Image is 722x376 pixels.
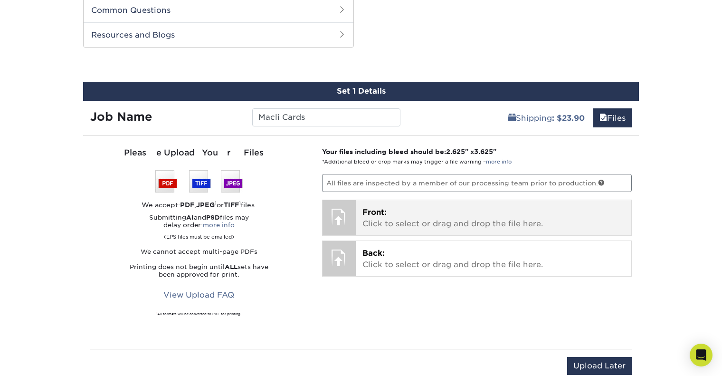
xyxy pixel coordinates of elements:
div: Please Upload Your Files [90,147,308,159]
sup: 1 [215,200,217,206]
strong: PSD [206,214,220,221]
div: Open Intercom Messenger [690,344,712,366]
p: Click to select or drag and drop the file here. [362,248,625,270]
sup: 1 [156,311,157,314]
p: Click to select or drag and drop the file here. [362,207,625,230]
input: Upload Later [567,357,632,375]
a: Shipping: $23.90 [502,108,591,127]
strong: TIFF [224,201,239,209]
p: Submitting and files may delay order: [90,214,308,241]
strong: Job Name [90,110,152,124]
a: Files [593,108,632,127]
div: Set 1 Details [83,82,639,101]
iframe: Google Customer Reviews [2,347,81,373]
div: All formats will be converted to PDF for printing. [90,312,308,317]
span: files [599,114,607,123]
span: 3.625 [474,148,493,155]
h2: Resources and Blogs [84,22,353,47]
a: more info [203,222,235,229]
strong: PDF [180,201,194,209]
a: more info [486,159,512,165]
strong: JPEG [196,201,215,209]
span: Front: [362,208,387,217]
span: shipping [508,114,516,123]
span: 2.625 [446,148,465,155]
input: Enter a job name [252,108,400,126]
sup: 1 [239,200,241,206]
small: *Additional bleed or crop marks may trigger a file warning – [322,159,512,165]
strong: ALL [225,263,237,270]
div: We accept: , or files. [90,200,308,210]
p: We cannot accept multi-page PDFs [90,248,308,256]
a: View Upload FAQ [157,286,240,304]
strong: Your files including bleed should be: " x " [322,148,496,155]
span: Back: [362,249,385,258]
b: : $23.90 [552,114,585,123]
img: We accept: PSD, TIFF, or JPEG (JPG) [155,170,243,193]
small: (EPS files must be emailed) [164,229,234,241]
p: All files are inspected by a member of our processing team prior to production. [322,174,632,192]
p: Printing does not begin until sets have been approved for print. [90,263,308,279]
strong: AI [186,214,194,221]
